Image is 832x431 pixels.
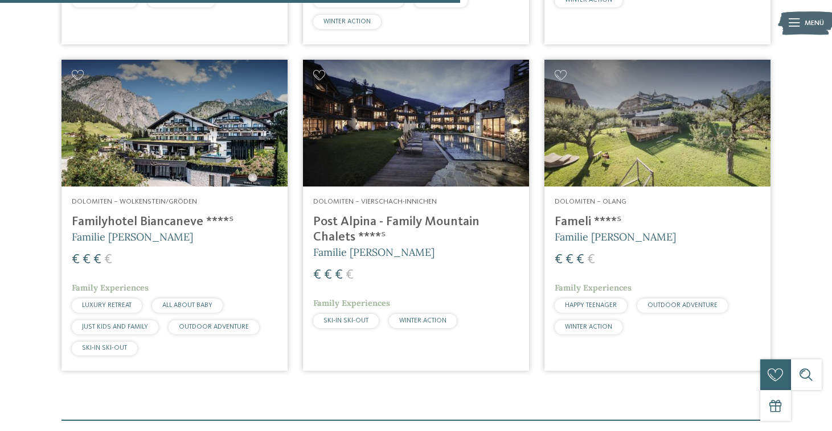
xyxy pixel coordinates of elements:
[62,60,288,187] img: Familienhotels gesucht? Hier findet ihr die besten!
[555,230,676,243] span: Familie [PERSON_NAME]
[313,198,437,205] span: Dolomiten – Vierschach-Innichen
[313,298,390,308] span: Family Experiences
[72,253,80,267] span: €
[323,18,371,25] span: WINTER ACTION
[324,268,332,282] span: €
[82,345,127,351] span: SKI-IN SKI-OUT
[647,302,718,309] span: OUTDOOR ADVENTURE
[82,324,148,330] span: JUST KIDS AND FAMILY
[313,268,321,282] span: €
[555,198,626,205] span: Dolomiten – Olang
[72,230,193,243] span: Familie [PERSON_NAME]
[555,283,632,293] span: Family Experiences
[83,253,91,267] span: €
[93,253,101,267] span: €
[587,253,595,267] span: €
[565,253,573,267] span: €
[565,324,612,330] span: WINTER ACTION
[335,268,343,282] span: €
[544,60,770,187] img: Familienhotels gesucht? Hier findet ihr die besten!
[323,317,368,324] span: SKI-IN SKI-OUT
[313,246,435,259] span: Familie [PERSON_NAME]
[72,214,277,230] h4: Familyhotel Biancaneve ****ˢ
[555,253,563,267] span: €
[399,317,446,324] span: WINTER ACTION
[313,214,519,245] h4: Post Alpina - Family Mountain Chalets ****ˢ
[162,302,212,309] span: ALL ABOUT BABY
[565,302,617,309] span: HAPPY TEENAGER
[72,198,197,205] span: Dolomiten – Wolkenstein/Gröden
[62,60,288,371] a: Familienhotels gesucht? Hier findet ihr die besten! Dolomiten – Wolkenstein/Gröden Familyhotel Bi...
[82,302,132,309] span: LUXURY RETREAT
[179,324,249,330] span: OUTDOOR ADVENTURE
[346,268,354,282] span: €
[303,60,529,187] img: Post Alpina - Family Mountain Chalets ****ˢ
[72,283,149,293] span: Family Experiences
[303,60,529,371] a: Familienhotels gesucht? Hier findet ihr die besten! Dolomiten – Vierschach-Innichen Post Alpina -...
[576,253,584,267] span: €
[104,253,112,267] span: €
[544,60,770,371] a: Familienhotels gesucht? Hier findet ihr die besten! Dolomiten – Olang Fameli ****ˢ Familie [PERSO...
